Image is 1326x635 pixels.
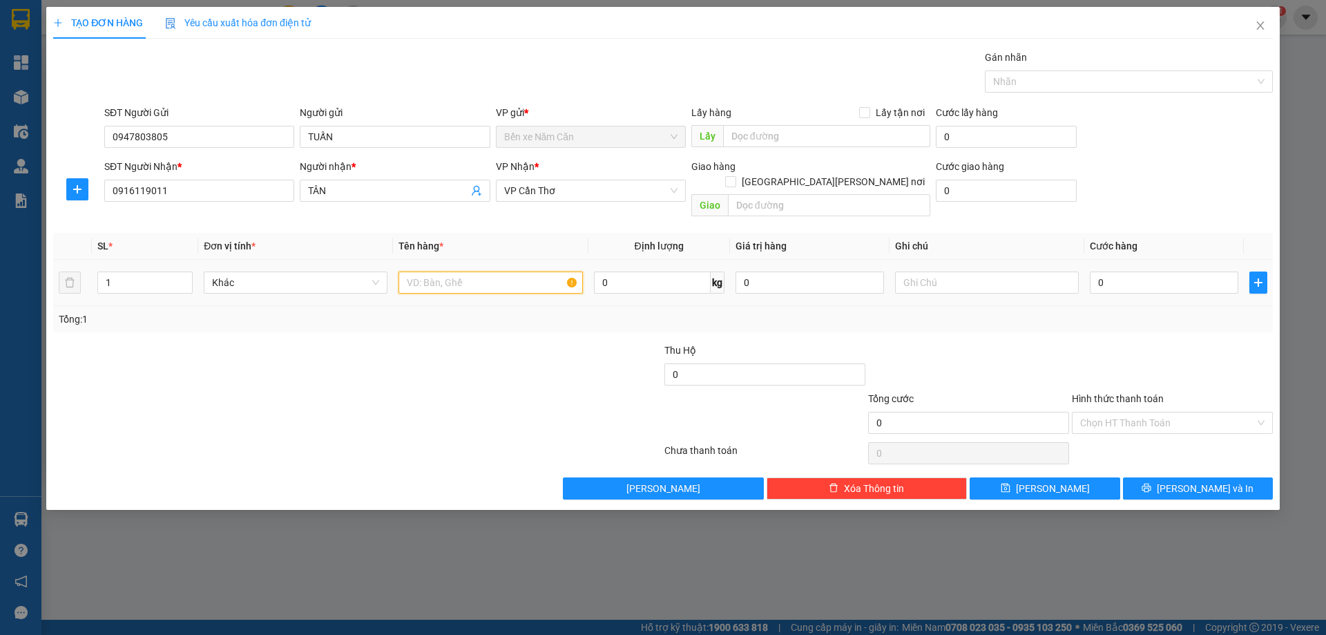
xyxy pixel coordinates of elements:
span: save [1001,483,1010,494]
img: icon [165,18,176,29]
div: Chưa thanh toán [663,443,867,467]
input: Cước giao hàng [936,180,1077,202]
span: VP Nhận [496,161,535,172]
span: Cước hàng [1090,240,1137,252]
span: Khác [212,272,379,293]
span: Lấy hàng [691,107,731,118]
span: plus [67,184,88,195]
span: close [1255,20,1266,31]
button: save[PERSON_NAME] [970,477,1120,500]
span: [PERSON_NAME] [1016,481,1090,496]
span: Bến xe Năm Căn [504,126,678,147]
label: Hình thức thanh toán [1072,393,1164,404]
label: Gán nhãn [985,52,1027,63]
div: Người nhận [300,159,490,174]
span: plus [1250,277,1267,288]
label: Cước lấy hàng [936,107,998,118]
span: Yêu cầu xuất hóa đơn điện tử [165,17,311,28]
button: plus [1249,272,1267,294]
span: Giá trị hàng [736,240,787,252]
span: Định lượng [635,240,684,252]
span: kg [711,272,724,294]
span: [PERSON_NAME] và In [1157,481,1253,496]
div: SĐT Người Nhận [104,159,294,174]
span: VP Cần Thơ [504,180,678,201]
th: Ghi chú [890,233,1084,260]
span: Giao hàng [691,161,736,172]
input: Dọc đường [728,194,930,216]
input: Ghi Chú [895,272,1079,294]
span: printer [1142,483,1151,494]
input: VD: Bàn, Ghế [398,272,582,294]
div: Tổng: 1 [59,312,512,327]
span: Giao [691,194,728,216]
input: Cước lấy hàng [936,126,1077,148]
span: Tổng cước [868,393,914,404]
button: printer[PERSON_NAME] và In [1123,477,1273,500]
span: TẠO ĐƠN HÀNG [53,17,143,28]
span: Tên hàng [398,240,443,252]
button: deleteXóa Thông tin [767,477,968,500]
button: Close [1241,7,1280,46]
span: Lấy [691,125,723,147]
span: Lấy tận nơi [870,105,930,120]
input: 0 [736,272,884,294]
span: delete [829,483,838,494]
input: Dọc đường [723,125,930,147]
span: Thu Hộ [664,345,696,356]
span: plus [53,18,63,28]
label: Cước giao hàng [936,161,1004,172]
span: [PERSON_NAME] [626,481,700,496]
span: user-add [471,185,482,196]
div: VP gửi [496,105,686,120]
button: delete [59,272,81,294]
span: SL [97,240,108,252]
div: Người gửi [300,105,490,120]
button: [PERSON_NAME] [563,477,764,500]
span: Xóa Thông tin [844,481,904,496]
span: Đơn vị tính [204,240,256,252]
button: plus [66,178,88,200]
span: [GEOGRAPHIC_DATA][PERSON_NAME] nơi [736,174,930,189]
div: SĐT Người Gửi [104,105,294,120]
